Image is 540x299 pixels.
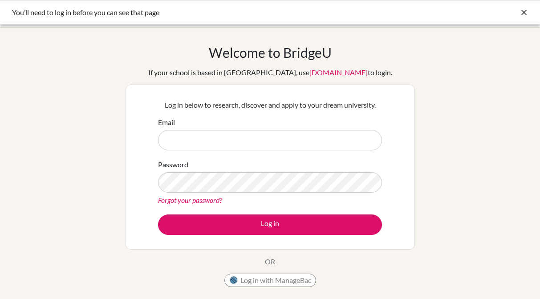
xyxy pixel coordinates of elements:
button: Log in [158,214,382,235]
div: You’ll need to log in before you can see that page [12,7,395,18]
p: Log in below to research, discover and apply to your dream university. [158,100,382,110]
p: OR [265,256,275,267]
a: [DOMAIN_NAME] [309,68,368,77]
a: Forgot your password? [158,196,222,204]
button: Log in with ManageBac [224,274,316,287]
div: If your school is based in [GEOGRAPHIC_DATA], use to login. [148,67,392,78]
h1: Welcome to BridgeU [209,44,332,61]
label: Password [158,159,188,170]
label: Email [158,117,175,128]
